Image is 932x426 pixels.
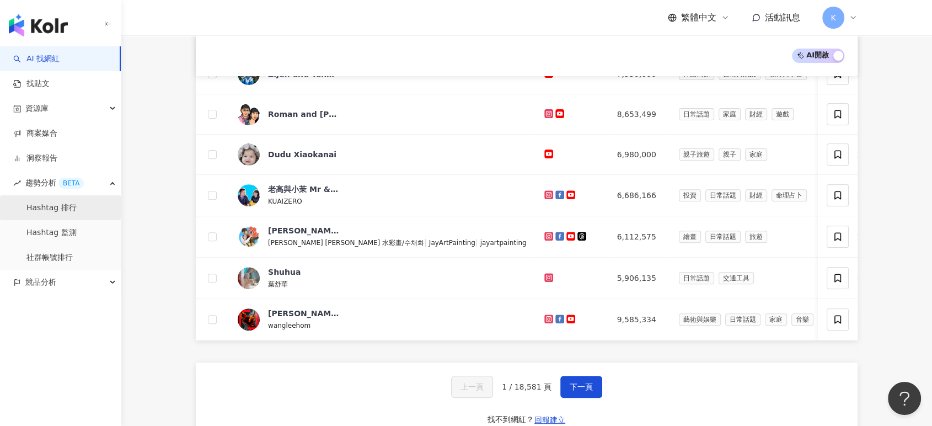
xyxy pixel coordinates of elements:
[681,12,716,24] span: 繁體中文
[451,376,493,398] button: 上一頁
[238,225,527,248] a: KOL Avatar[PERSON_NAME] [PERSON_NAME] Painting[PERSON_NAME] [PERSON_NAME] 水彩畫/수채화|JayArtPainting|...
[765,12,800,23] span: 活動訊息
[765,313,787,326] span: 家庭
[58,178,84,189] div: BETA
[238,143,260,166] img: KOL Avatar
[13,78,50,89] a: 找貼文
[13,128,57,139] a: 商案媒合
[268,149,336,160] div: Dudu Xiaokanai
[608,175,670,216] td: 6,686,166
[608,216,670,258] td: 6,112,575
[238,184,527,207] a: KOL Avatar老高與小茉 Mr & Mrs GaoKUAIZERO
[238,103,527,125] a: KOL AvatarRoman and [PERSON_NAME]
[679,189,701,201] span: 投資
[745,108,767,120] span: 財經
[238,143,527,166] a: KOL AvatarDudu Xiaokanai
[25,171,84,195] span: 趨勢分析
[719,148,741,161] span: 親子
[888,382,921,415] iframe: Help Scout Beacon - Open
[424,238,429,247] span: |
[268,184,340,195] div: 老高與小茉 Mr & Mrs Gao
[9,14,68,36] img: logo
[608,135,670,175] td: 6,980,000
[238,226,260,248] img: KOL Avatar
[238,267,260,289] img: KOL Avatar
[26,252,73,263] a: 社群帳號排行
[831,12,835,24] span: K
[268,322,310,329] span: wangleehom
[772,108,794,120] span: 遊戲
[745,189,767,201] span: 財經
[679,272,714,284] span: 日常話題
[608,299,670,340] td: 9,585,334
[560,376,602,398] button: 下一頁
[13,54,60,65] a: searchAI 找網紅
[268,109,340,120] div: Roman and [PERSON_NAME]
[570,382,593,391] span: 下一頁
[719,108,741,120] span: 家庭
[745,231,767,243] span: 旅遊
[268,198,302,205] span: KUAIZERO
[502,382,551,391] span: 1 / 18,581 頁
[238,308,260,331] img: KOL Avatar
[238,184,260,206] img: KOL Avatar
[268,308,340,319] div: [PERSON_NAME][PERSON_NAME]
[480,239,527,247] span: jayartpainting
[268,239,424,247] span: [PERSON_NAME] [PERSON_NAME] 水彩畫/수채화
[745,148,767,161] span: 家庭
[13,179,21,187] span: rise
[13,153,57,164] a: 洞察報告
[719,272,754,284] span: 交通工具
[608,94,670,135] td: 8,653,499
[26,227,77,238] a: Hashtag 監測
[679,231,701,243] span: 繪畫
[679,108,714,120] span: 日常話題
[26,203,77,214] a: Hashtag 排行
[725,313,760,326] span: 日常話題
[791,313,813,326] span: 音樂
[488,414,534,425] div: 找不到網紅？
[772,189,807,201] span: 命理占卜
[705,231,741,243] span: 日常話題
[534,416,565,424] span: 回報建立
[25,270,56,295] span: 競品分析
[679,313,721,326] span: 藝術與娛樂
[475,238,480,247] span: |
[608,258,670,299] td: 5,906,135
[268,267,301,278] div: Shuhua
[679,148,714,161] span: 親子旅遊
[429,239,475,247] span: JayArtPainting
[238,308,527,331] a: KOL Avatar[PERSON_NAME][PERSON_NAME]wangleehom
[268,225,340,236] div: [PERSON_NAME] [PERSON_NAME] Painting
[238,103,260,125] img: KOL Avatar
[238,267,527,290] a: KOL AvatarShuhua葉舒華
[268,280,288,288] span: 葉舒華
[25,96,49,121] span: 資源庫
[705,189,741,201] span: 日常話題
